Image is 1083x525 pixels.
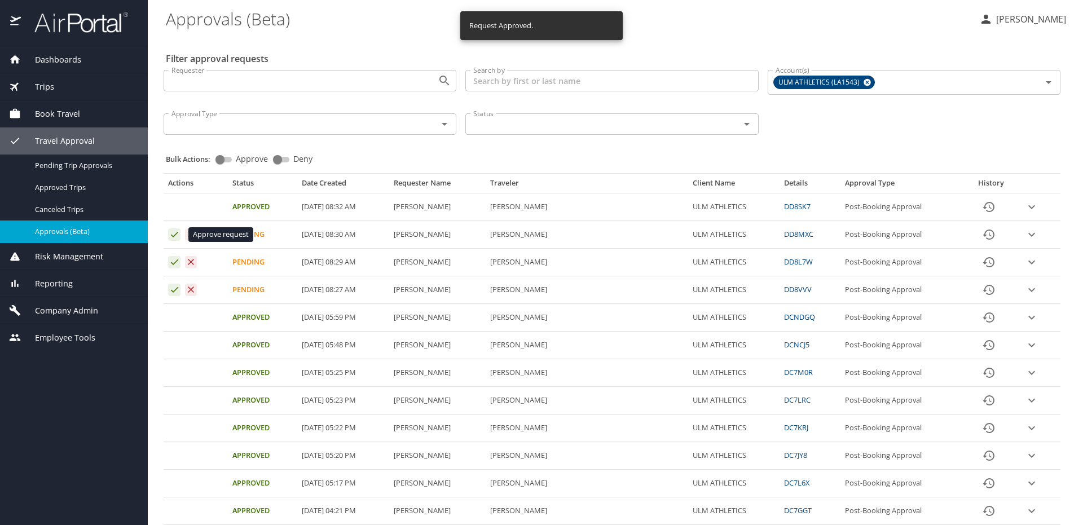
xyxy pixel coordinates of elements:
button: History [975,304,1002,331]
td: [DATE] 05:59 PM [297,304,390,332]
th: Details [780,178,840,193]
td: Approved [228,332,297,359]
button: expand row [1023,337,1040,354]
td: [PERSON_NAME] [486,414,688,442]
td: Post-Booking Approval [840,359,963,387]
div: ULM ATHLETICS (LA1543) [773,76,875,89]
button: expand row [1023,198,1040,215]
button: expand row [1023,254,1040,271]
th: Approval Type [840,178,963,193]
th: Actions [164,178,228,193]
td: Approved [228,497,297,525]
td: Post-Booking Approval [840,497,963,525]
td: ULM ATHLETICS [688,304,780,332]
button: History [975,497,1002,524]
td: [DATE] 05:20 PM [297,442,390,470]
button: History [975,470,1002,497]
td: Approved [228,193,297,221]
span: Reporting [21,277,73,290]
td: Pending [228,276,297,304]
button: Deny request [185,284,197,296]
a: DCNDGQ [784,312,815,322]
h1: Approvals (Beta) [166,1,970,36]
span: Pending Trip Approvals [35,160,134,171]
td: [DATE] 05:48 PM [297,332,390,359]
td: Approved [228,414,297,442]
td: [PERSON_NAME] [486,442,688,470]
td: Approved [228,470,297,497]
td: [DATE] 05:22 PM [297,414,390,442]
td: Approved [228,387,297,414]
a: DD8SK7 [784,201,811,211]
td: [DATE] 08:27 AM [297,276,390,304]
td: ULM ATHLETICS [688,249,780,276]
button: expand row [1023,420,1040,436]
button: [PERSON_NAME] [975,9,1071,29]
button: expand row [1023,475,1040,492]
td: Post-Booking Approval [840,442,963,470]
button: History [975,359,1002,386]
td: Approved [228,304,297,332]
td: [PERSON_NAME] [389,221,486,249]
img: airportal-logo.png [22,11,128,33]
td: Post-Booking Approval [840,332,963,359]
button: expand row [1023,502,1040,519]
td: [PERSON_NAME] [389,249,486,276]
button: expand row [1023,392,1040,409]
td: Pending [228,221,297,249]
td: [PERSON_NAME] [389,193,486,221]
td: [DATE] 08:30 AM [297,221,390,249]
td: [PERSON_NAME] [486,359,688,387]
button: Open [1041,74,1056,90]
td: [DATE] 05:25 PM [297,359,390,387]
td: Post-Booking Approval [840,193,963,221]
span: Book Travel [21,108,80,120]
td: Approved [228,442,297,470]
img: icon-airportal.png [10,11,22,33]
td: [PERSON_NAME] [486,276,688,304]
td: ULM ATHLETICS [688,497,780,525]
p: Bulk Actions: [166,154,219,164]
td: [PERSON_NAME] [389,387,486,414]
td: Post-Booking Approval [840,387,963,414]
th: Traveler [486,178,688,193]
td: Post-Booking Approval [840,304,963,332]
button: Approve request [168,284,180,296]
span: Approvals (Beta) [35,226,134,237]
td: Post-Booking Approval [840,470,963,497]
td: [PERSON_NAME] [486,193,688,221]
th: Date Created [297,178,390,193]
td: ULM ATHLETICS [688,332,780,359]
td: Post-Booking Approval [840,221,963,249]
td: [DATE] 08:32 AM [297,193,390,221]
a: DC7JY8 [784,450,807,460]
td: [PERSON_NAME] [389,442,486,470]
a: DD8VVV [784,284,812,294]
td: ULM ATHLETICS [688,276,780,304]
button: expand row [1023,309,1040,326]
td: [PERSON_NAME] [486,470,688,497]
a: DCNCJ5 [784,339,809,350]
button: History [975,221,1002,248]
a: DD8L7W [784,257,813,267]
a: DC7L6X [784,478,809,488]
button: History [975,387,1002,414]
span: Approve [236,155,268,163]
th: Status [228,178,297,193]
td: ULM ATHLETICS [688,387,780,414]
td: [PERSON_NAME] [389,332,486,359]
td: ULM ATHLETICS [688,442,780,470]
td: [PERSON_NAME] [389,359,486,387]
td: [PERSON_NAME] [486,304,688,332]
button: Open [437,116,452,132]
td: Post-Booking Approval [840,414,963,442]
th: Requester Name [389,178,486,193]
td: ULM ATHLETICS [688,193,780,221]
a: DC7KRJ [784,422,808,433]
td: Approved [228,359,297,387]
button: History [975,249,1002,276]
a: DC7M0R [784,367,813,377]
button: expand row [1023,447,1040,464]
span: Employee Tools [21,332,95,344]
td: [PERSON_NAME] [389,470,486,497]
